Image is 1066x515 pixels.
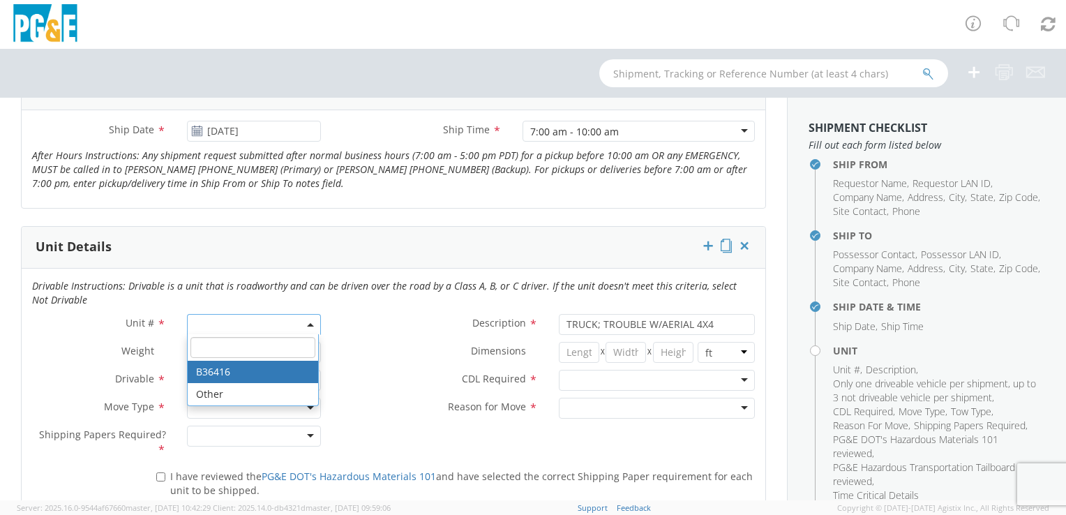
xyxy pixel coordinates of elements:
span: X [599,342,606,363]
li: , [949,191,967,204]
span: CDL Required [833,405,893,418]
span: Ship Date [109,123,154,136]
li: , [833,204,889,218]
strong: Shipment Checklist [809,120,927,135]
li: , [833,363,862,377]
li: , [833,191,904,204]
span: Possessor Contact [833,248,915,261]
a: Support [578,502,608,513]
span: Zip Code [999,262,1038,275]
h4: Ship Date & Time [833,301,1045,312]
span: PG&E DOT's Hazardous Materials 101 reviewed [833,433,998,460]
span: Possessor LAN ID [921,248,999,261]
li: , [908,262,945,276]
span: Move Type [104,400,154,413]
span: Address [908,191,943,204]
li: , [833,377,1042,405]
input: Shipment, Tracking or Reference Number (at least 4 chars) [599,59,948,87]
li: , [999,262,1040,276]
h4: Unit [833,345,1045,356]
li: , [913,177,993,191]
li: , [833,177,909,191]
span: Description [472,316,526,329]
span: Reason for Move [448,400,526,413]
span: Company Name [833,262,902,275]
span: State [970,262,993,275]
span: Dimensions [471,344,526,357]
span: Copyright © [DATE]-[DATE] Agistix Inc., All Rights Reserved [837,502,1049,514]
span: Ship Time [443,123,490,136]
input: Height [653,342,693,363]
span: Ship Date [833,320,876,333]
span: City [949,191,965,204]
li: , [970,262,996,276]
span: PG&E Hazardous Transportation Tailboard reviewed [833,461,1015,488]
li: , [833,461,1042,488]
span: Zip Code [999,191,1038,204]
input: Length [559,342,599,363]
span: City [949,262,965,275]
span: Move Type [899,405,945,418]
li: , [833,276,889,290]
span: CDL Required [462,372,526,385]
li: , [833,419,910,433]
span: Description [866,363,916,376]
span: Client: 2025.14.0-db4321d [213,502,391,513]
span: Unit # [833,363,860,376]
span: Shipping Papers Required [914,419,1026,432]
h3: Unit Details [36,240,112,254]
li: , [899,405,947,419]
li: , [914,419,1028,433]
li: , [970,191,996,204]
span: Time Critical Details [833,488,919,502]
span: Requestor Name [833,177,907,190]
span: Tow Type [951,405,991,418]
li: , [833,405,895,419]
i: Drivable Instructions: Drivable is a unit that is roadworthy and can be driven over the road by a... [32,279,737,306]
a: Feedback [617,502,651,513]
span: Ship Time [881,320,924,333]
li: , [908,191,945,204]
span: X [646,342,653,363]
input: I have reviewed thePG&E DOT's Hazardous Materials 101and have selected the correct Shipping Paper... [156,472,165,482]
span: Site Contact [833,204,887,218]
span: Requestor LAN ID [913,177,991,190]
li: B36416 [188,361,318,383]
span: Only one driveable vehicle per shipment, up to 3 not driveable vehicle per shipment [833,377,1036,404]
span: Company Name [833,191,902,204]
span: Unit # [126,316,154,329]
li: , [833,248,917,262]
span: Reason For Move [833,419,908,432]
li: , [921,248,1001,262]
h4: Ship To [833,230,1045,241]
li: , [833,320,878,334]
span: Weight [121,344,154,357]
span: Site Contact [833,276,887,289]
span: Drivable [115,372,154,385]
h4: Ship From [833,159,1045,170]
span: master, [DATE] 09:59:06 [306,502,391,513]
span: Phone [892,204,920,218]
li: , [833,433,1042,461]
li: , [951,405,993,419]
li: , [833,262,904,276]
span: Fill out each form listed below [809,138,1045,152]
span: Shipping Papers Required? [39,428,166,441]
span: I have reviewed the and have selected the correct Shipping Paper requirement for each unit to be ... [170,470,753,497]
a: PG&E DOT's Hazardous Materials 101 [262,470,436,483]
i: After Hours Instructions: Any shipment request submitted after normal business hours (7:00 am - 5... [32,149,747,190]
span: Address [908,262,943,275]
div: 7:00 am - 10:00 am [530,125,619,139]
li: , [999,191,1040,204]
span: State [970,191,993,204]
li: , [866,363,918,377]
span: Phone [892,276,920,289]
span: Server: 2025.16.0-9544af67660 [17,502,211,513]
li: Other [188,383,318,405]
img: pge-logo-06675f144f4cfa6a6814.png [10,4,80,45]
li: , [949,262,967,276]
span: master, [DATE] 10:42:29 [126,502,211,513]
input: Width [606,342,646,363]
